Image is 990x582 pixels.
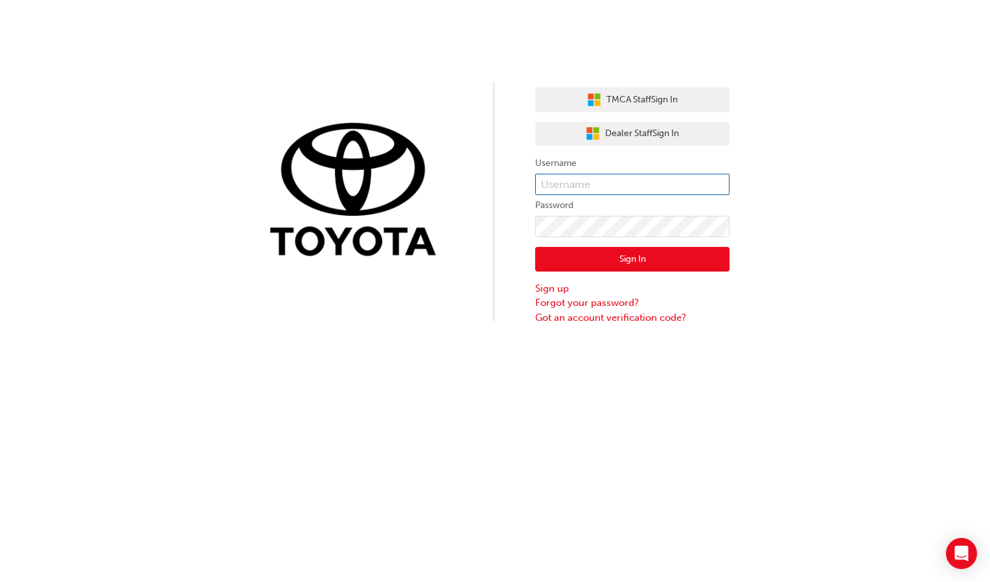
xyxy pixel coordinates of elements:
[535,198,730,213] label: Password
[946,538,977,569] div: Open Intercom Messenger
[605,126,679,141] span: Dealer Staff Sign In
[535,156,730,171] label: Username
[535,296,730,310] a: Forgot your password?
[535,281,730,296] a: Sign up
[606,93,678,108] span: TMCA Staff Sign In
[535,247,730,272] button: Sign In
[260,120,455,263] img: Trak
[535,174,730,196] input: Username
[535,87,730,112] button: TMCA StaffSign In
[535,122,730,146] button: Dealer StaffSign In
[535,310,730,325] a: Got an account verification code?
